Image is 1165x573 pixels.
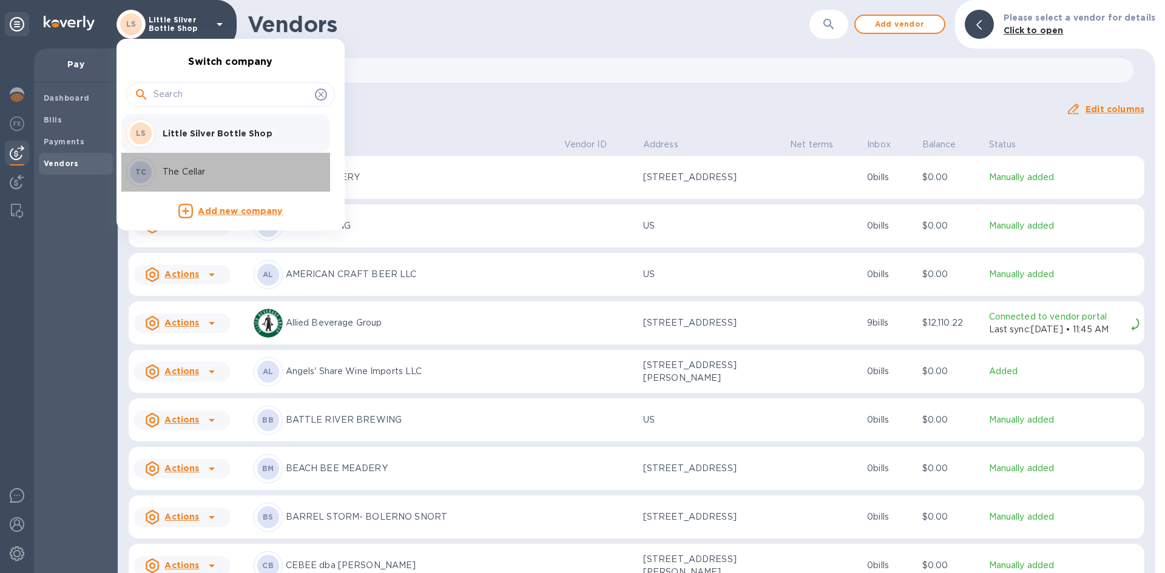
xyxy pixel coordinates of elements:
[135,167,147,176] b: TC
[198,205,282,218] p: Add new company
[136,129,146,138] b: LS
[154,85,310,104] input: Search
[163,166,316,178] p: The Cellar
[163,127,316,139] p: Little Silver Bottle Shop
